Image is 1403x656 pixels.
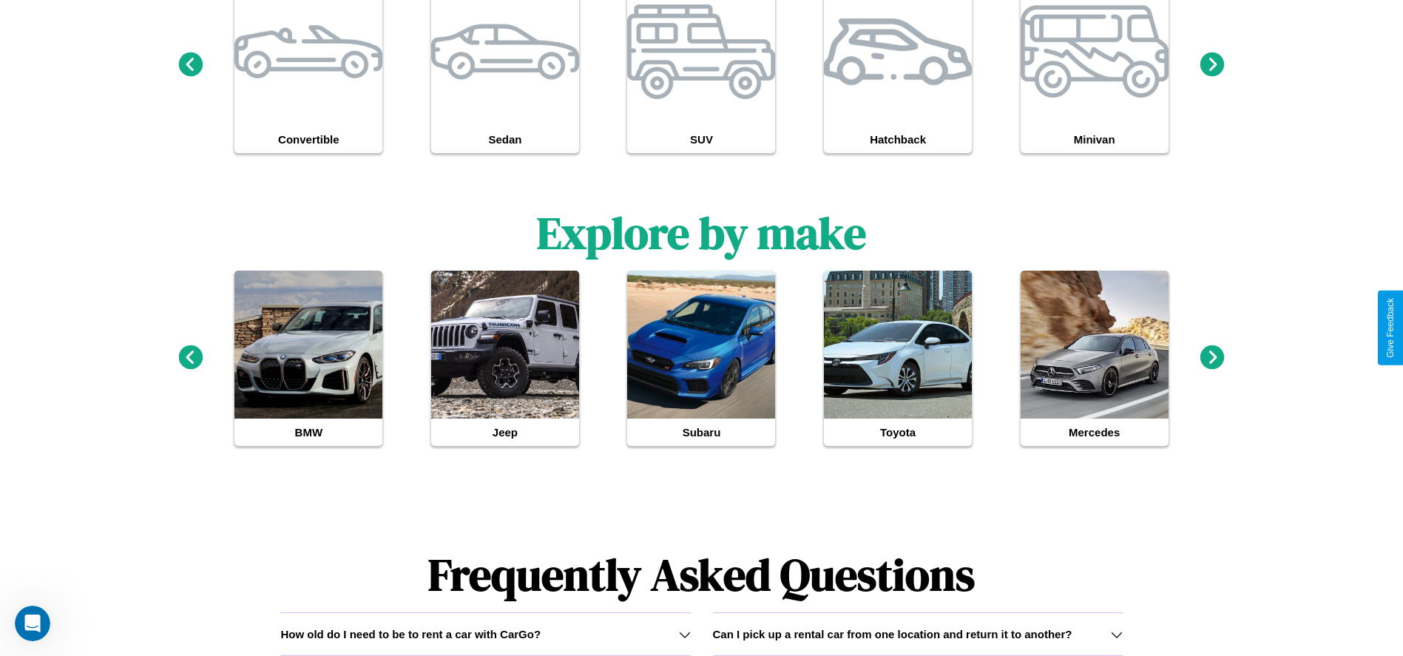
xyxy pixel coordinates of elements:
[824,126,972,153] h4: Hatchback
[627,126,775,153] h4: SUV
[537,203,866,263] h1: Explore by make
[627,419,775,446] h4: Subaru
[824,419,972,446] h4: Toyota
[431,419,579,446] h4: Jeep
[234,419,382,446] h4: BMW
[713,628,1072,640] h3: Can I pick up a rental car from one location and return it to another?
[1385,298,1396,358] div: Give Feedback
[431,126,579,153] h4: Sedan
[15,606,50,641] iframe: Intercom live chat
[280,537,1122,612] h1: Frequently Asked Questions
[280,628,541,640] h3: How old do I need to be to rent a car with CarGo?
[234,126,382,153] h4: Convertible
[1021,419,1169,446] h4: Mercedes
[1021,126,1169,153] h4: Minivan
